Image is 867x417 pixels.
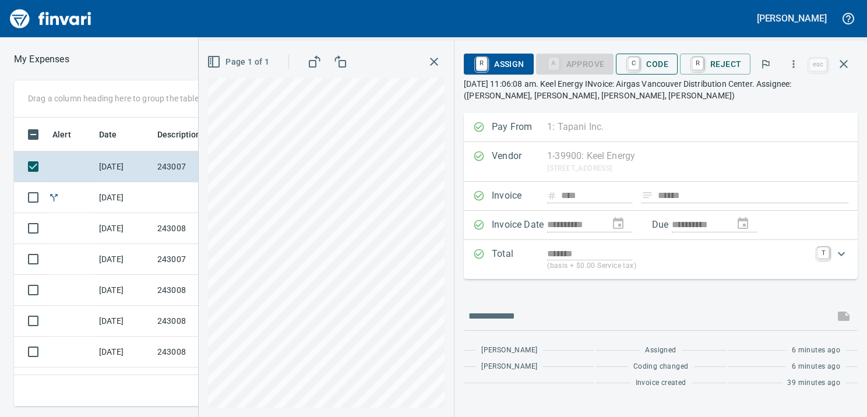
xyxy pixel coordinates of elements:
[14,52,69,66] nav: breadcrumb
[153,275,258,306] td: 243008
[99,128,132,142] span: Date
[48,193,60,201] span: Split transaction
[616,54,678,75] button: CCode
[692,57,703,70] a: R
[680,54,750,75] button: RReject
[153,244,258,275] td: 243007
[464,240,858,279] div: Expand
[153,367,258,398] td: 243008
[94,275,153,306] td: [DATE]
[628,57,639,70] a: C
[52,128,71,142] span: Alert
[52,128,86,142] span: Alert
[464,54,533,75] button: RAssign
[645,345,676,356] span: Assigned
[792,361,840,373] span: 6 minutes ago
[806,50,858,78] span: Close invoice
[99,128,117,142] span: Date
[473,54,524,74] span: Assign
[7,5,94,33] img: Finvari
[153,306,258,337] td: 243008
[94,367,153,398] td: [DATE]
[94,244,153,275] td: [DATE]
[492,247,547,272] p: Total
[157,128,216,142] span: Description
[94,306,153,337] td: [DATE]
[753,51,778,77] button: Flag
[94,182,153,213] td: [DATE]
[28,93,199,104] p: Drag a column heading here to group the table
[476,57,487,70] a: R
[830,302,858,330] span: This records your message into the invoice and notifies anyone mentioned
[754,9,830,27] button: [PERSON_NAME]
[157,128,201,142] span: Description
[153,213,258,244] td: 243008
[153,151,258,182] td: 243007
[94,337,153,367] td: [DATE]
[625,54,668,74] span: Code
[153,337,258,367] td: 243008
[94,151,153,182] td: [DATE]
[781,51,806,77] button: More
[481,345,537,356] span: [PERSON_NAME]
[757,12,827,24] h5: [PERSON_NAME]
[94,213,153,244] td: [DATE]
[205,51,274,73] button: Page 1 of 1
[817,247,829,259] a: T
[689,54,741,74] span: Reject
[547,260,810,272] p: (basis + $0.00 Service tax)
[787,377,840,389] span: 39 minutes ago
[14,52,69,66] p: My Expenses
[636,377,686,389] span: Invoice created
[633,361,689,373] span: Coding changed
[464,78,858,101] p: [DATE] 11:06:08 am. Keel Energy INvoice: Airgas Vancouver Distribution Center. Assignee: ([PERSON...
[481,361,537,373] span: [PERSON_NAME]
[792,345,840,356] span: 6 minutes ago
[209,55,269,69] span: Page 1 of 1
[809,58,827,71] a: esc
